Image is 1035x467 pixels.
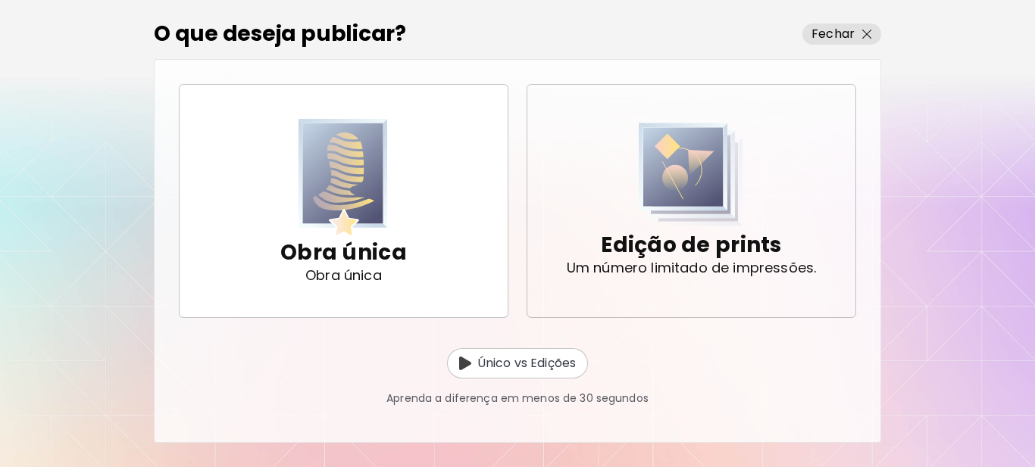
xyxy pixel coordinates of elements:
p: Um número limitado de impressões. [567,260,817,276]
img: Print Edition [639,123,743,226]
p: Aprenda a diferença em menos de 30 segundos [386,391,649,406]
button: Unique vs EditionÚnico vs Edições [447,348,588,378]
p: Único vs Edições [477,354,576,372]
img: Unique Artwork [299,119,388,238]
button: Unique ArtworkObra únicaObra única [179,84,508,318]
p: Edição de prints [601,230,781,260]
button: Print EditionEdição de printsUm número limitado de impressões. [527,84,856,318]
p: Obra única [305,268,382,283]
p: Obra única [280,238,407,268]
img: Unique vs Edition [459,356,471,370]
